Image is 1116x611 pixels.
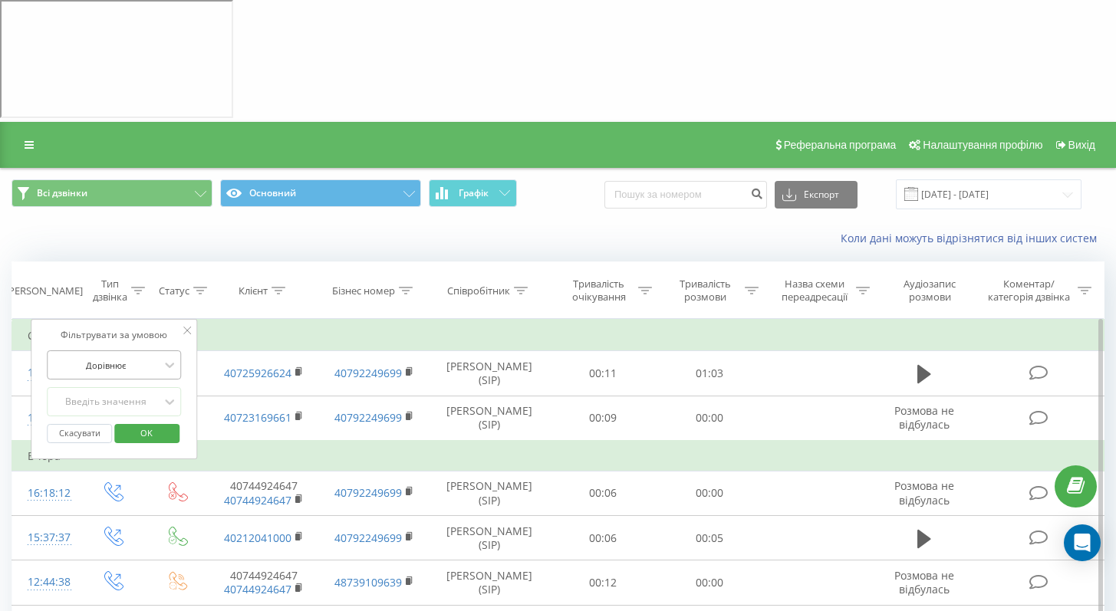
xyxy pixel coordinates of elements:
[923,139,1042,151] span: Налаштування профілю
[334,410,402,425] a: 40792249699
[5,284,83,297] div: [PERSON_NAME]
[239,284,268,297] div: Клієнт
[334,531,402,545] a: 40792249699
[1049,122,1101,168] a: Вихід
[549,351,656,396] td: 00:11
[12,320,1104,351] td: Сьогодні
[224,582,291,596] a: 40744924647
[563,278,634,304] div: Тривалість очікування
[332,284,395,297] div: Бізнес номер
[125,421,168,445] span: OK
[28,523,64,553] div: 15:37:37
[430,516,549,560] td: [PERSON_NAME] (SIP)
[670,278,741,304] div: Тривалість розмови
[51,396,160,408] div: Введіть значення
[549,516,656,560] td: 00:06
[47,424,112,443] button: Скасувати
[224,366,291,380] a: 40725926624
[894,568,954,596] span: Розмова не відбулась
[208,471,319,515] td: 40744924647
[894,403,954,432] span: Розмова не відбулась
[984,278,1074,304] div: Коментар/категорія дзвінка
[208,560,319,605] td: 40744924647
[784,139,897,151] span: Реферальна програма
[224,531,291,545] a: 40212041000
[12,441,1104,471] td: Вчора
[430,471,549,515] td: [PERSON_NAME] (SIP)
[430,396,549,441] td: [PERSON_NAME] (SIP)
[334,485,402,500] a: 40792249699
[334,366,402,380] a: 40792249699
[37,187,87,199] span: Всі дзвінки
[549,396,656,441] td: 00:09
[430,351,549,396] td: [PERSON_NAME] (SIP)
[604,181,767,209] input: Пошук за номером
[28,478,64,508] div: 16:18:12
[430,560,549,605] td: [PERSON_NAME] (SIP)
[901,122,1048,168] a: Налаштування профілю
[334,575,402,590] a: 48739109639
[28,358,64,388] div: 12:51:07
[549,471,656,515] td: 00:06
[656,396,762,441] td: 00:00
[1064,524,1101,561] div: Open Intercom Messenger
[159,284,189,297] div: Статус
[429,179,517,207] button: Графік
[656,351,762,396] td: 01:03
[1068,139,1095,151] span: Вихід
[841,231,1104,245] a: Коли дані можуть відрізнятися вiд інших систем
[47,327,182,343] div: Фільтрувати за умовою
[656,471,762,515] td: 00:00
[93,278,127,304] div: Тип дзвінка
[656,560,762,605] td: 00:00
[549,560,656,605] td: 00:12
[220,179,421,207] button: Основний
[12,179,212,207] button: Всі дзвінки
[224,493,291,508] a: 40744924647
[768,122,902,168] a: Реферальна програма
[224,410,291,425] a: 40723169661
[28,567,64,597] div: 12:44:38
[28,403,64,433] div: 11:32:29
[894,478,954,507] span: Розмова не відбулась
[114,424,179,443] button: OK
[459,188,489,199] span: Графік
[775,181,858,209] button: Експорт
[776,278,852,304] div: Назва схеми переадресації
[447,284,510,297] div: Співробітник
[887,278,973,304] div: Аудіозапис розмови
[656,516,762,560] td: 00:05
